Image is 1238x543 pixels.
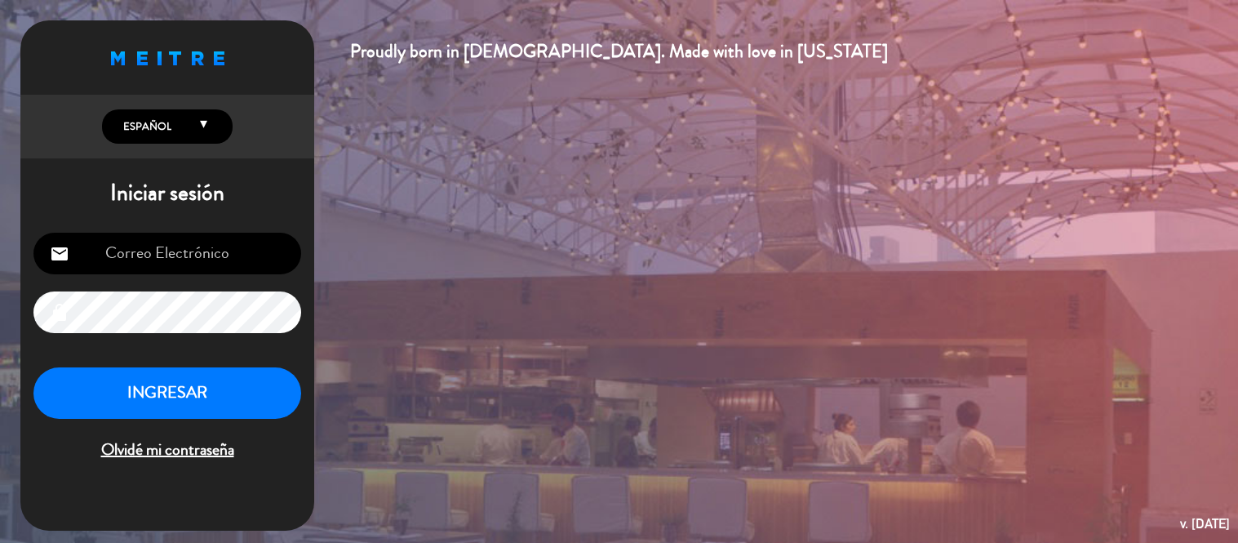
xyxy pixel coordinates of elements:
div: v. [DATE] [1180,513,1230,535]
span: Olvidé mi contraseña [33,437,301,464]
span: Español [119,118,171,135]
i: email [50,244,69,264]
i: lock [50,303,69,323]
h1: Iniciar sesión [20,180,314,207]
button: INGRESAR [33,367,301,419]
input: Correo Electrónico [33,233,301,274]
